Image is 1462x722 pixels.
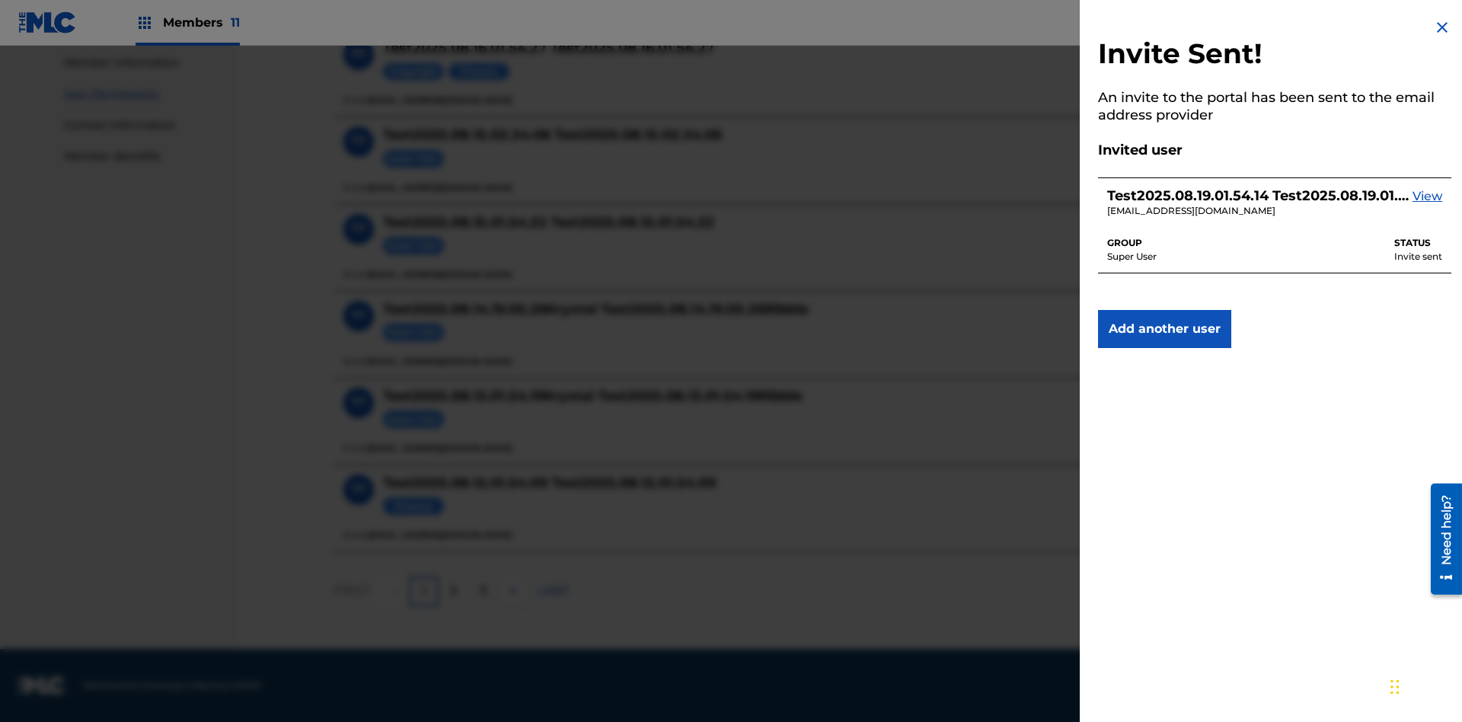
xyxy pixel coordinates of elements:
h2: Invite Sent! [1098,37,1451,71]
img: MLC Logo [18,11,77,34]
button: Add another user [1098,310,1231,348]
div: Drag [1390,664,1400,710]
h5: An invite to the portal has been sent to the email address provider [1098,89,1451,123]
p: 9ebd46e3-6ca7-48f7-888e-40ff5030d023@mailslurp.biz [1107,204,1413,218]
img: Top Rightsholders [136,14,154,32]
p: Invite sent [1394,250,1442,264]
span: Members [163,14,240,31]
p: STATUS [1394,236,1442,250]
a: View [1413,187,1442,219]
p: Super User [1107,250,1157,264]
iframe: Resource Center [1419,478,1462,602]
h5: Test2025.08.19.01.54.14 Test2025.08.19.01.54.14 [1107,187,1413,205]
p: GROUP [1107,236,1157,250]
iframe: Chat Widget [1386,649,1462,722]
span: 11 [231,15,240,30]
h5: Invited user [1098,142,1451,159]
